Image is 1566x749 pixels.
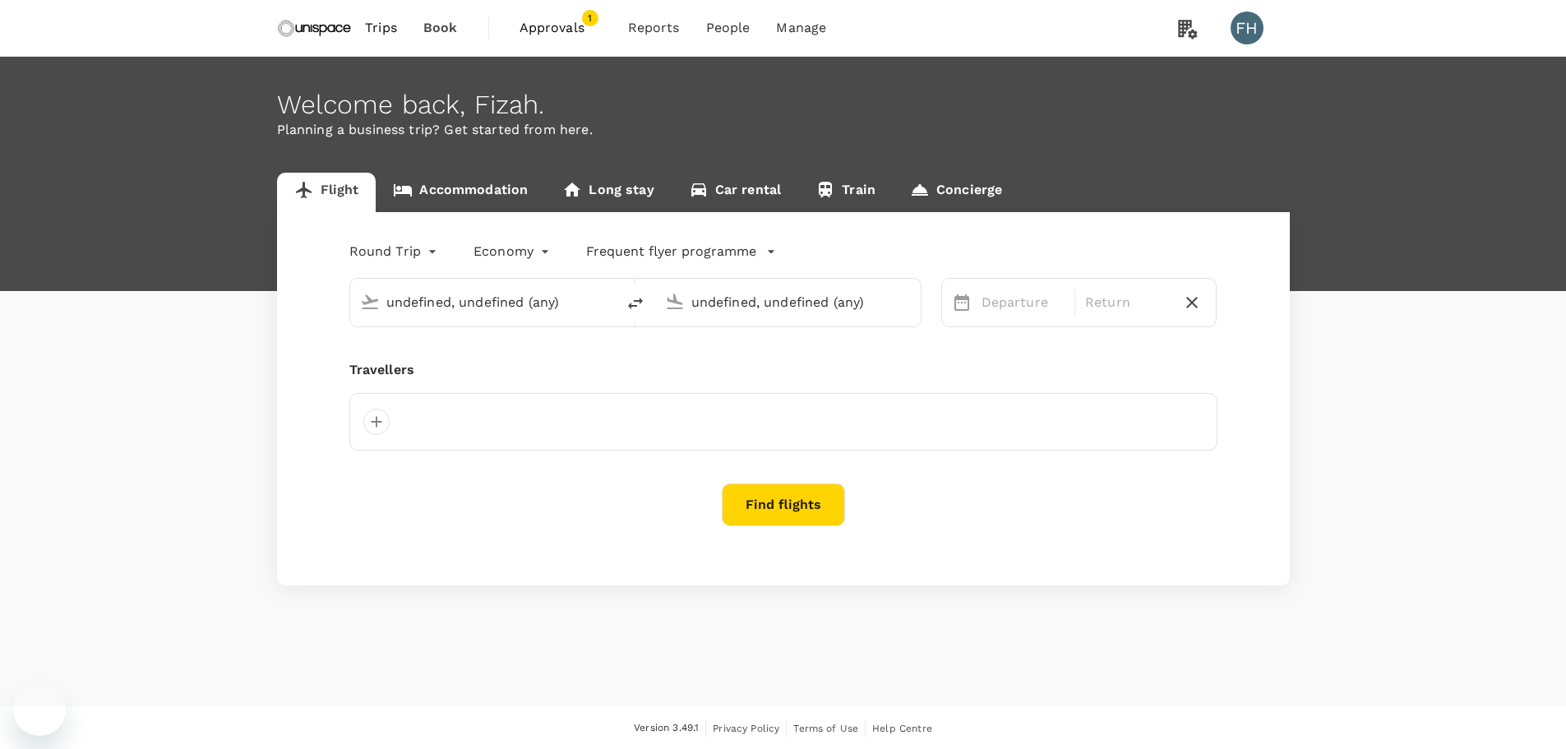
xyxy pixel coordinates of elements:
a: Privacy Policy [713,719,779,737]
p: Frequent flyer programme [586,242,756,261]
button: Open [604,300,607,303]
button: delete [616,284,655,323]
img: Unispace [277,10,353,46]
a: Car rental [672,173,799,212]
input: Depart from [386,289,581,315]
div: Round Trip [349,238,441,265]
span: Book [423,18,458,38]
span: People [706,18,751,38]
a: Help Centre [872,719,932,737]
a: Terms of Use [793,719,858,737]
input: Going to [691,289,886,315]
a: Flight [277,173,376,212]
div: Welcome back , Fizah . [277,90,1290,120]
button: Find flights [722,483,845,526]
iframe: Button to launch messaging window [13,683,66,736]
p: Planning a business trip? Get started from here. [277,120,1290,140]
a: Train [798,173,893,212]
button: Frequent flyer programme [586,242,776,261]
a: Concierge [893,173,1019,212]
p: Departure [982,293,1065,312]
span: Privacy Policy [713,723,779,734]
div: Economy [473,238,553,265]
button: Open [909,300,912,303]
span: Help Centre [872,723,932,734]
span: Terms of Use [793,723,858,734]
span: Trips [365,18,397,38]
a: Accommodation [376,173,545,212]
span: Manage [776,18,826,38]
span: Reports [628,18,680,38]
span: 1 [582,10,598,26]
div: Travellers [349,360,1217,380]
span: Version 3.49.1 [634,720,699,737]
a: Long stay [545,173,671,212]
span: Approvals [520,18,602,38]
div: FH [1231,12,1263,44]
p: Return [1085,293,1168,312]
